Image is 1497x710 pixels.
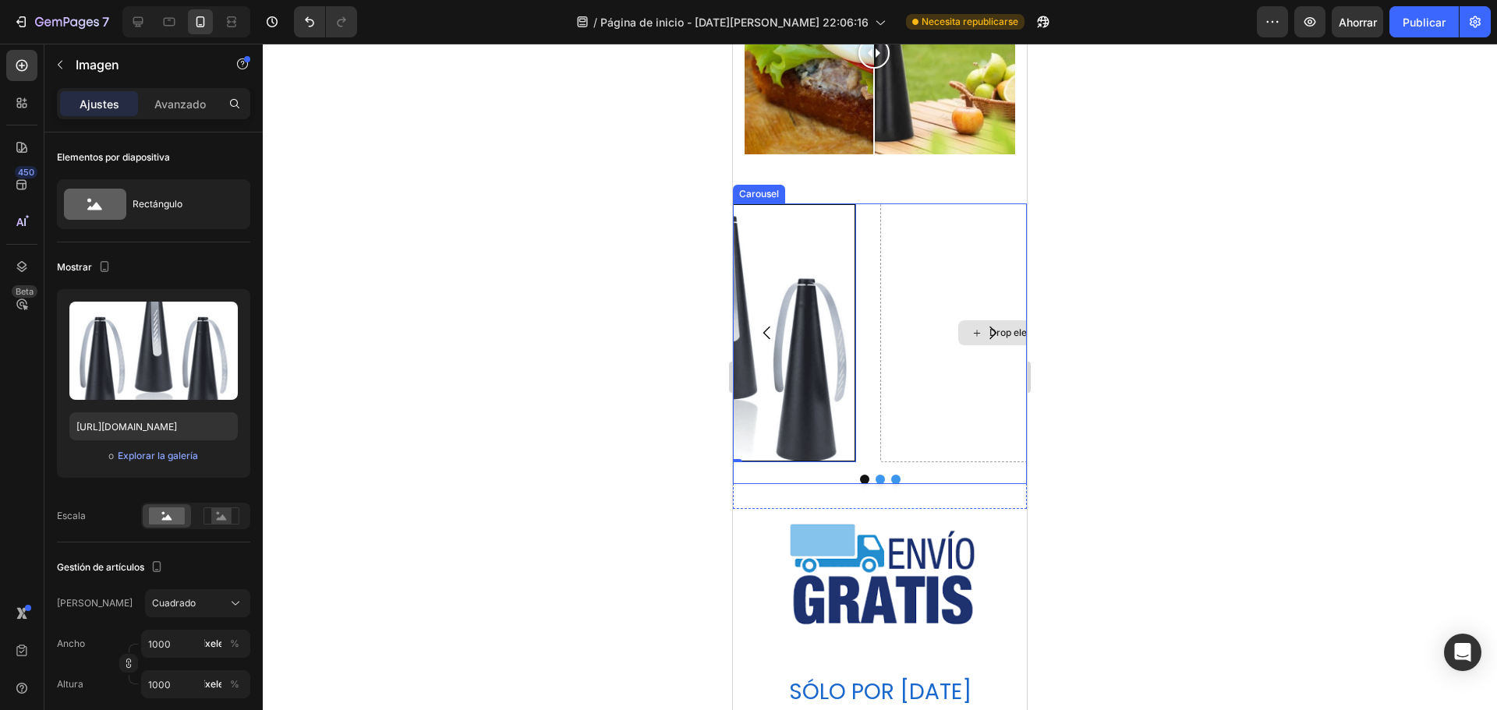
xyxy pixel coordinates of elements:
[294,6,357,37] div: Deshacer/Rehacer
[57,597,133,609] font: [PERSON_NAME]
[80,97,119,111] font: Ajustes
[57,561,144,573] font: Gestión de artículos
[108,450,114,461] font: o
[152,597,196,609] font: Cuadrado
[18,167,34,178] font: 450
[154,97,206,111] font: Avanzado
[6,6,116,37] button: 7
[57,678,83,690] font: Altura
[1332,6,1383,37] button: Ahorrar
[197,638,228,649] font: píxeles
[141,630,250,658] input: píxeles%
[203,634,222,653] button: %
[1403,16,1446,29] font: Publicar
[16,286,34,297] font: Beta
[117,448,199,464] button: Explorar la galería
[133,198,182,210] font: Rectángulo
[922,16,1018,27] font: Necesita republicarse
[76,55,208,74] p: Imagen
[230,638,239,649] font: %
[76,57,119,72] font: Imagen
[57,261,92,273] font: Mostrar
[118,450,198,461] font: Explorar la galería
[1339,16,1377,29] font: Ahorrar
[57,510,86,521] font: Escala
[1389,6,1459,37] button: Publicar
[69,302,238,400] img: imagen de vista previa
[197,678,228,690] font: píxeles
[145,589,250,617] button: Cuadrado
[102,14,109,30] font: 7
[733,44,1027,710] iframe: Área de diseño
[57,151,170,163] font: Elementos por diapositiva
[230,678,239,690] font: %
[225,675,244,694] button: píxeles
[69,412,238,440] input: https://ejemplo.com/imagen.jpg
[600,16,869,29] font: Página de inicio - [DATE][PERSON_NAME] 22:06:16
[57,638,85,649] font: Ancho
[225,634,244,653] button: píxeles
[1444,634,1481,671] div: Abrir Intercom Messenger
[203,675,222,694] button: %
[141,670,250,698] input: píxeles%
[593,16,597,29] font: /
